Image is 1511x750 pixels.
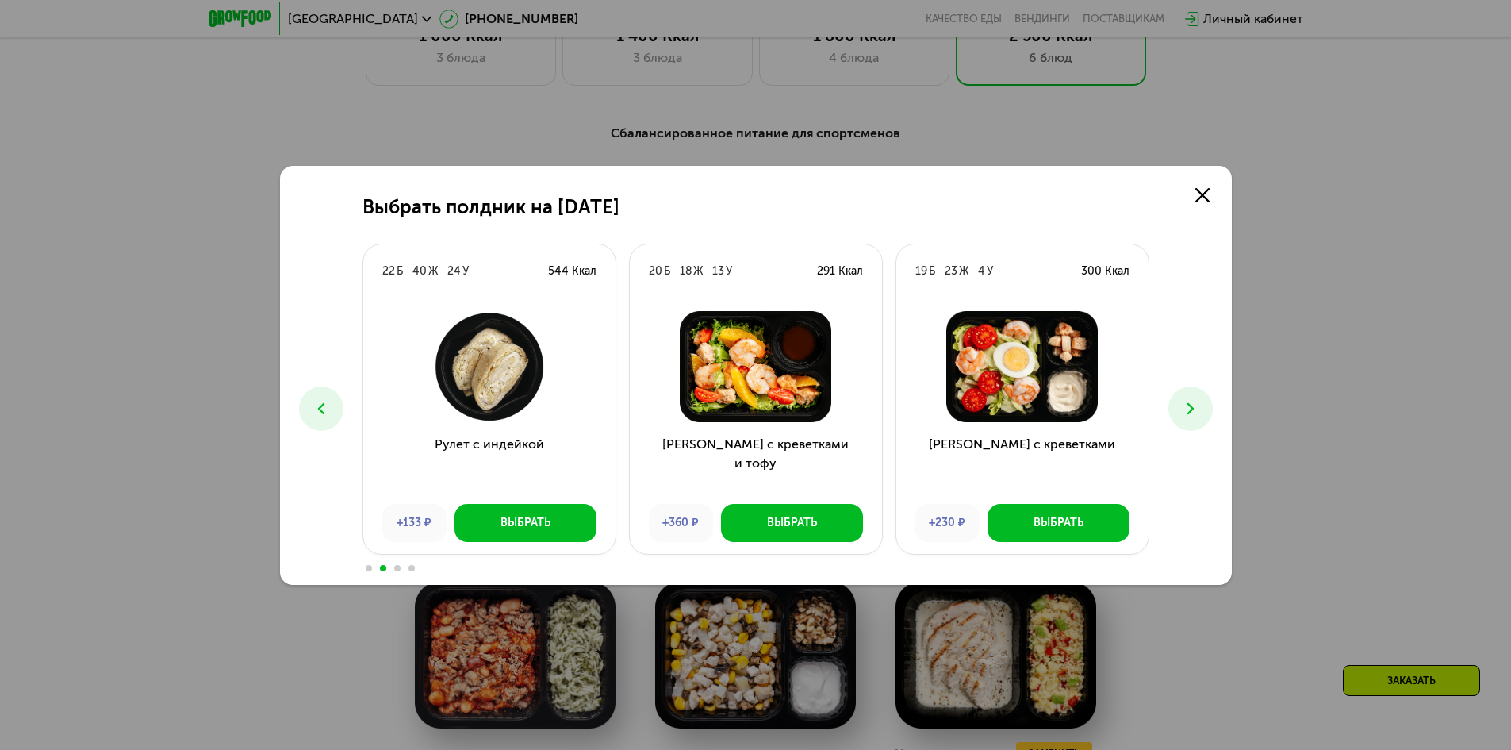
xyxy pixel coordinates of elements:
[642,311,869,422] img: Салат с креветками и тофу
[896,435,1149,492] h3: [PERSON_NAME] с креветками
[447,263,461,279] div: 24
[680,263,692,279] div: 18
[929,263,935,279] div: Б
[630,435,882,492] h3: [PERSON_NAME] с креветками и тофу
[817,263,863,279] div: 291 Ккал
[915,504,980,542] div: +230 ₽
[462,263,469,279] div: У
[548,263,596,279] div: 544 Ккал
[712,263,724,279] div: 13
[362,196,619,218] h2: Выбрать полдник на [DATE]
[1034,515,1083,531] div: Выбрать
[428,263,438,279] div: Ж
[987,263,993,279] div: У
[945,263,957,279] div: 23
[500,515,550,531] div: Выбрать
[988,504,1129,542] button: Выбрать
[649,263,662,279] div: 20
[915,263,927,279] div: 19
[767,515,817,531] div: Выбрать
[721,504,863,542] button: Выбрать
[649,504,713,542] div: +360 ₽
[397,263,403,279] div: Б
[978,263,985,279] div: 4
[1081,263,1129,279] div: 300 Ккал
[376,311,603,422] img: Рулет с индейкой
[382,263,395,279] div: 22
[664,263,670,279] div: Б
[412,263,427,279] div: 40
[909,311,1136,422] img: Салат цезарь с креветками
[693,263,703,279] div: Ж
[726,263,732,279] div: У
[363,435,616,492] h3: Рулет с индейкой
[959,263,968,279] div: Ж
[454,504,596,542] button: Выбрать
[382,504,447,542] div: +133 ₽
